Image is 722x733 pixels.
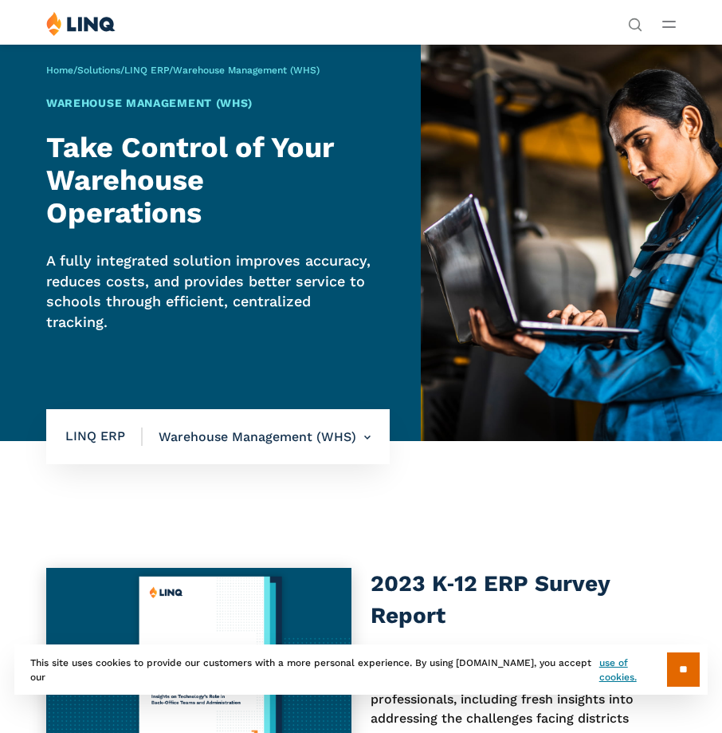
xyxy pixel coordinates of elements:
[46,65,73,76] a: Home
[143,409,371,465] li: Warehouse Management (WHS)
[628,16,642,30] button: Open Search Bar
[65,428,143,445] span: LINQ ERP
[124,65,169,76] a: LINQ ERP
[599,656,667,684] a: use of cookies.
[77,65,120,76] a: Solutions
[662,15,676,33] button: Open Main Menu
[46,131,333,231] strong: Take Control of Your Warehouse Operations
[628,11,642,30] nav: Utility Navigation
[46,250,375,333] p: A fully integrated solution improves accuracy, reduces costs, and provides better service to scho...
[46,11,116,36] img: LINQ | K‑12 Software
[46,95,375,112] h1: Warehouse Management (WHS)
[46,65,320,76] span: / / /
[14,644,708,695] div: This site uses cookies to provide our customers with a more personal experience. By using [DOMAIN...
[421,44,722,441] img: ERP Warehouse Banner
[173,65,320,76] span: Warehouse Management (WHS)
[371,568,676,632] h3: 2023 K‑12 ERP Survey Report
